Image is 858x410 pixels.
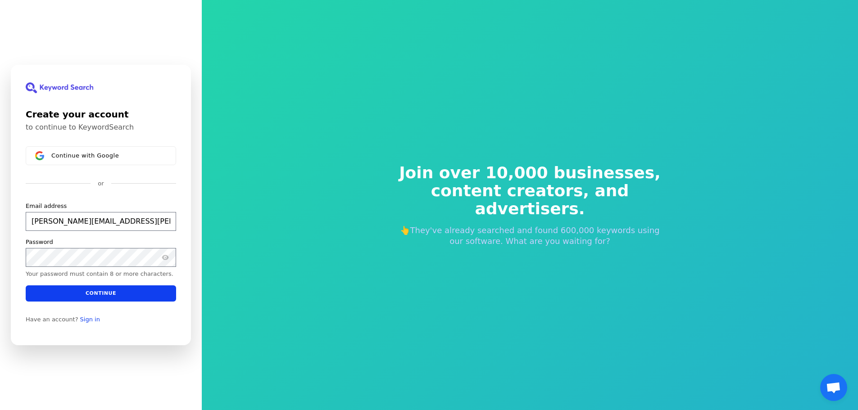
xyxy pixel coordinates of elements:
button: Continue [26,285,176,302]
button: Sign in with GoogleContinue with Google [26,146,176,165]
a: Open chat [820,374,847,401]
span: Continue with Google [51,152,119,159]
img: KeywordSearch [26,82,93,93]
p: to continue to KeywordSearch [26,123,176,132]
p: Your password must contain 8 or more characters. [26,270,173,278]
label: Email address [26,202,67,210]
button: Show password [160,252,171,263]
p: 👆They've already searched and found 600,000 keywords using our software. What are you waiting for? [393,225,667,247]
a: Sign in [80,316,100,323]
span: Have an account? [26,316,78,323]
img: Sign in with Google [35,151,44,160]
label: Password [26,238,53,246]
span: Join over 10,000 businesses, [393,164,667,182]
p: or [98,180,104,188]
h1: Create your account [26,108,176,121]
span: content creators, and advertisers. [393,182,667,218]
